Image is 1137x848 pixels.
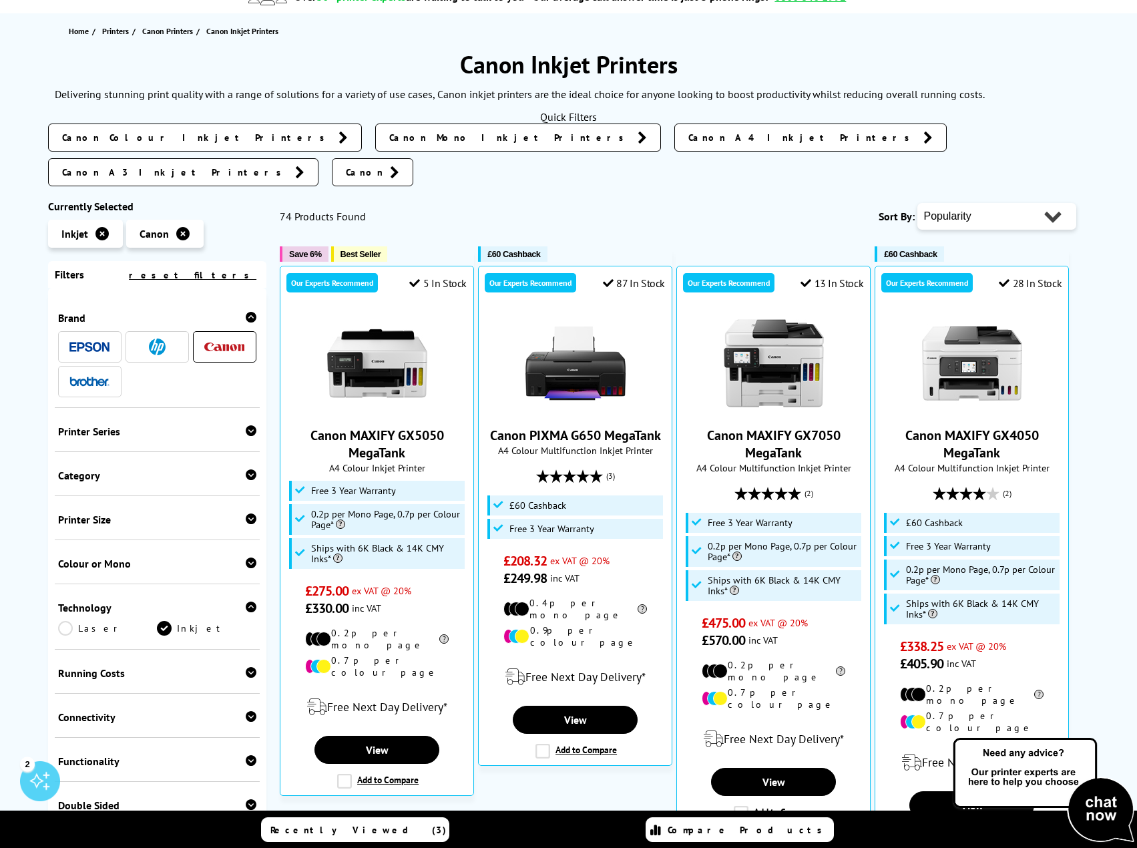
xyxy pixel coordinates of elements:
[137,339,177,355] a: HP
[805,481,813,506] span: (2)
[1003,481,1011,506] span: (2)
[503,552,547,570] span: £208.32
[748,634,778,646] span: inc VAT
[206,26,278,36] span: Canon Inkjet Printers
[327,403,427,416] a: Canon MAXIFY GX5050 MegaTank
[311,543,462,564] span: Ships with 6K Black & 14K CMY Inks*
[102,24,129,38] span: Printers
[204,339,244,355] a: Canon
[711,768,835,796] a: View
[906,541,991,552] span: Free 3 Year Warranty
[20,757,35,771] div: 2
[909,791,1034,819] a: View
[950,736,1137,845] img: Open Live Chat window
[48,158,318,186] a: Canon A3 Inkjet Printers
[882,461,1062,474] span: A4 Colour Multifunction Inkjet Printer
[289,249,321,259] span: Save 6%
[900,710,1044,734] li: 0.7p per colour page
[352,584,411,597] span: ex VAT @ 20%
[905,427,1039,461] a: Canon MAXIFY GX4050 MegaTank
[58,799,257,812] div: Double Sided
[707,427,841,461] a: Canon MAXIFY GX7050 MegaTank
[102,24,132,38] a: Printers
[327,313,427,413] img: Canon MAXIFY GX5050 MegaTank
[69,339,109,355] a: Epson
[509,500,566,511] span: £60 Cashback
[646,817,834,842] a: Compare Products
[129,269,256,281] a: reset filters
[142,24,196,38] a: Canon Printers
[280,246,328,262] button: Save 6%
[314,736,439,764] a: View
[879,210,915,223] span: Sort By:
[702,614,745,632] span: £475.00
[683,273,774,292] div: Our Experts Recommend
[684,720,863,758] div: modal_delivery
[478,246,547,262] button: £60 Cashback
[389,131,631,144] span: Canon Mono Inkjet Printers
[724,403,824,416] a: Canon MAXIFY GX7050 MegaTank
[48,49,1090,80] h1: Canon Inkjet Printers
[900,655,943,672] span: £405.90
[900,638,943,655] span: £338.25
[58,710,257,724] div: Connectivity
[149,339,166,355] img: HP
[490,427,661,444] a: Canon PIXMA G650 MegaTank
[748,616,808,629] span: ex VAT @ 20%
[702,632,745,649] span: £570.00
[702,659,845,683] li: 0.2p per mono page
[352,602,381,614] span: inc VAT
[900,682,1044,706] li: 0.2p per mono page
[603,276,665,290] div: 87 In Stock
[58,621,158,636] a: Laser
[702,686,845,710] li: 0.7p per colour page
[62,166,288,179] span: Canon A3 Inkjet Printers
[48,110,1090,124] div: Quick Filters
[270,824,447,836] span: Recently Viewed (3)
[485,658,665,696] div: modal_delivery
[204,343,244,351] img: Canon
[525,313,626,413] img: Canon PIXMA G650 MegaTank
[58,311,257,325] div: Brand
[503,597,647,621] li: 0.4p per mono page
[337,774,419,789] label: Add to Compare
[708,541,859,562] span: 0.2p per Mono Page, 0.7p per Colour Page*
[884,249,937,259] span: £60 Cashback
[503,624,647,648] li: 0.9p per colour page
[947,657,976,670] span: inc VAT
[58,755,257,768] div: Functionality
[801,276,863,290] div: 13 In Stock
[305,627,449,651] li: 0.2p per mono page
[922,403,1022,416] a: Canon MAXIFY GX4050 MegaTank
[58,601,257,614] div: Technology
[409,276,467,290] div: 5 In Stock
[684,461,863,474] span: A4 Colour Multifunction Inkjet Printer
[906,564,1057,586] span: 0.2p per Mono Page, 0.7p per Colour Page*
[311,485,396,496] span: Free 3 Year Warranty
[305,600,349,617] span: £330.00
[340,249,381,259] span: Best Seller
[509,523,594,534] span: Free 3 Year Warranty
[69,377,109,386] img: Brother
[58,513,257,526] div: Printer Size
[513,706,637,734] a: View
[485,444,665,457] span: A4 Colour Multifunction Inkjet Printer
[69,24,92,38] a: Home
[708,517,792,528] span: Free 3 Year Warranty
[58,666,257,680] div: Running Costs
[280,210,366,223] span: 74 Products Found
[947,640,1006,652] span: ex VAT @ 20%
[485,273,576,292] div: Our Experts Recommend
[61,227,88,240] span: Inkjet
[999,276,1062,290] div: 28 In Stock
[724,313,824,413] img: Canon MAXIFY GX7050 MegaTank
[487,249,540,259] span: £60 Cashback
[503,570,547,587] span: £249.98
[906,517,963,528] span: £60 Cashback
[305,654,449,678] li: 0.7p per colour page
[261,817,449,842] a: Recently Viewed (3)
[58,557,257,570] div: Colour or Mono
[55,268,84,281] span: Filters
[48,124,362,152] a: Canon Colour Inkjet Printers
[332,158,413,186] a: Canon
